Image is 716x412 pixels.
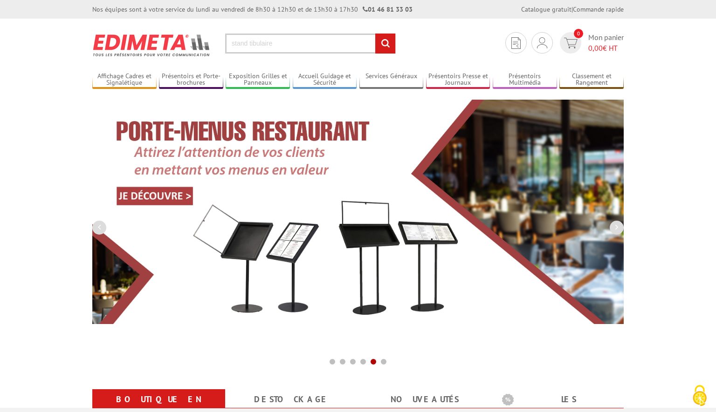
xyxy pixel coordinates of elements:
[683,380,716,412] button: Cookies (fenêtre modale)
[574,29,583,38] span: 0
[521,5,624,14] div: |
[521,5,571,14] a: Catalogue gratuit
[226,72,290,88] a: Exposition Grilles et Panneaux
[363,5,413,14] strong: 01 46 81 33 03
[359,72,424,88] a: Services Généraux
[92,5,413,14] div: Nos équipes sont à votre service du lundi au vendredi de 8h30 à 12h30 et de 13h30 à 17h30
[493,72,557,88] a: Présentoirs Multimédia
[236,391,347,408] a: Destockage
[225,34,396,54] input: Rechercher un produit ou une référence...
[588,43,603,53] span: 0,00
[537,37,547,48] img: devis rapide
[92,28,211,62] img: Présentoir, panneau, stand - Edimeta - PLV, affichage, mobilier bureau, entreprise
[375,34,395,54] input: rechercher
[558,32,624,54] a: devis rapide 0 Mon panier 0,00€ HT
[159,72,223,88] a: Présentoirs et Porte-brochures
[588,32,624,54] span: Mon panier
[588,43,624,54] span: € HT
[511,37,521,49] img: devis rapide
[688,384,711,407] img: Cookies (fenêtre modale)
[573,5,624,14] a: Commande rapide
[559,72,624,88] a: Classement et Rangement
[92,72,157,88] a: Affichage Cadres et Signalétique
[426,72,490,88] a: Présentoirs Presse et Journaux
[293,72,357,88] a: Accueil Guidage et Sécurité
[369,391,480,408] a: nouveautés
[564,38,578,48] img: devis rapide
[502,391,619,410] b: Les promotions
